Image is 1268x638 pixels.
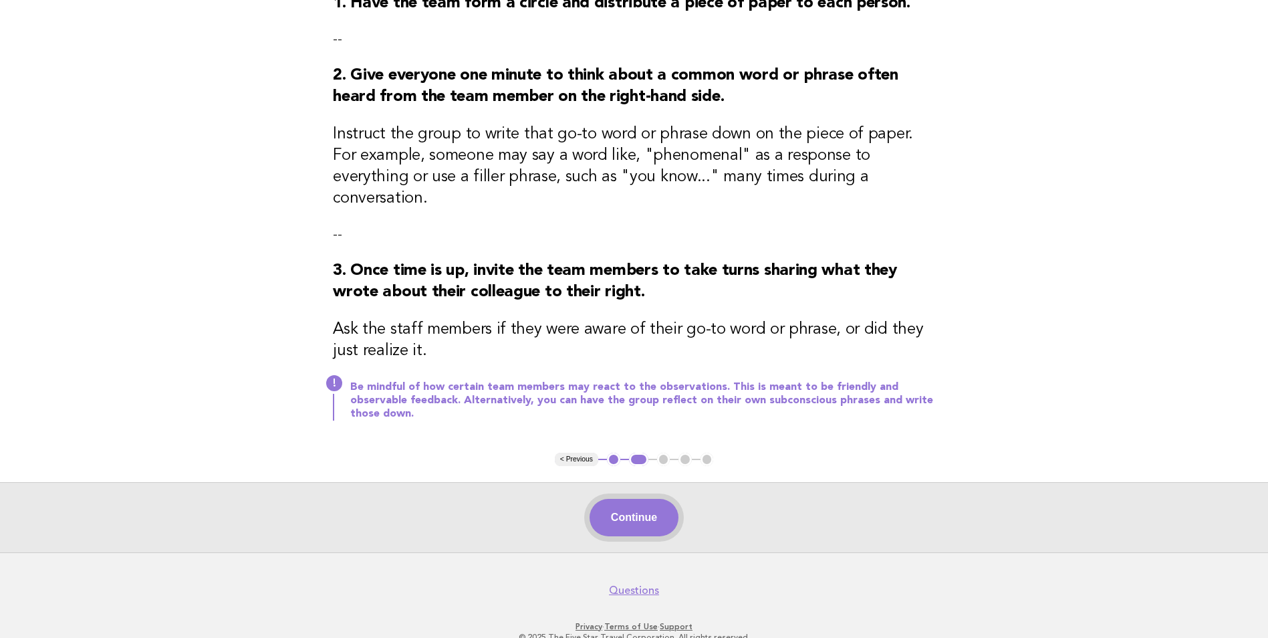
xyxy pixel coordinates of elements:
p: -- [333,30,935,49]
a: Privacy [576,622,602,631]
strong: 2. Give everyone one minute to think about a common word or phrase often heard from the team memb... [333,68,898,105]
button: 1 [607,453,620,466]
button: 2 [629,453,648,466]
p: · · [225,621,1043,632]
a: Support [660,622,692,631]
button: Continue [590,499,678,536]
p: Be mindful of how certain team members may react to the observations. This is meant to be friendl... [350,381,935,421]
strong: 3. Once time is up, invite the team members to take turns sharing what they wrote about their col... [333,263,897,300]
h3: Ask the staff members if they were aware of their go-to word or phrase, or did they just realize it. [333,319,935,362]
button: < Previous [555,453,598,466]
a: Questions [609,584,659,597]
h3: Instruct the group to write that go-to word or phrase down on the piece of paper. For example, so... [333,124,935,209]
p: -- [333,225,935,244]
a: Terms of Use [604,622,658,631]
